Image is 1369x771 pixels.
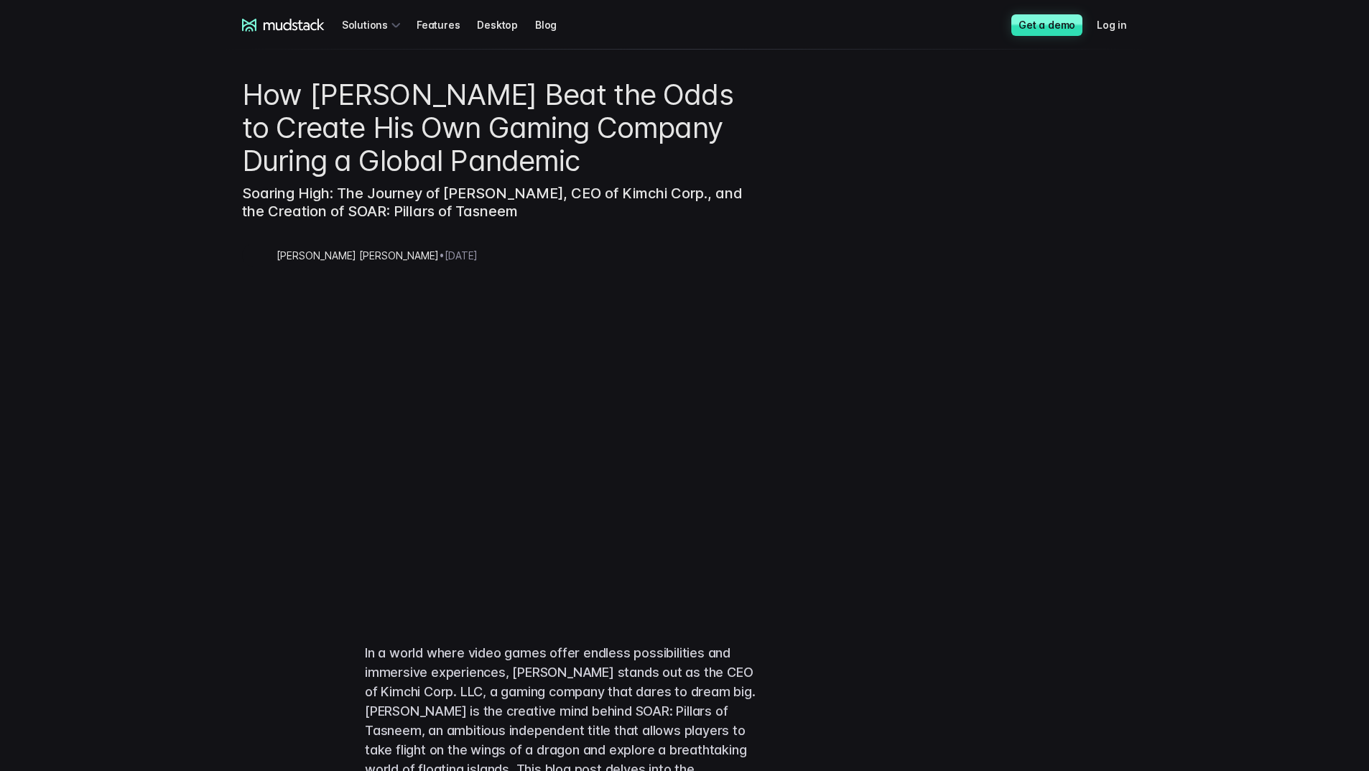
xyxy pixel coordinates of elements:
[242,177,760,221] h3: Soaring High: The Journey of [PERSON_NAME], CEO of Kimchi Corp., and the Creation of SOAR: Pillar...
[277,249,439,262] span: [PERSON_NAME] [PERSON_NAME]
[1097,11,1144,38] a: Log in
[242,78,760,177] h1: How [PERSON_NAME] Beat the Odds to Create His Own Gaming Company During a Global Pandemic
[439,249,478,262] span: • [DATE]
[417,11,477,38] a: Features
[477,11,535,38] a: Desktop
[535,11,574,38] a: Blog
[342,11,405,38] div: Solutions
[1011,14,1082,36] a: Get a demo
[242,19,325,32] a: mudstack logo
